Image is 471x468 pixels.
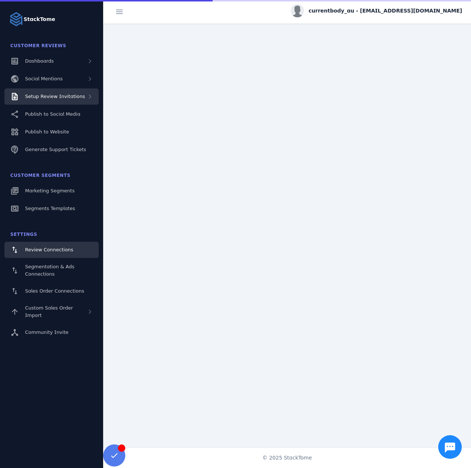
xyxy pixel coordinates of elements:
span: Generate Support Tickets [25,147,86,152]
span: Custom Sales Order Import [25,305,73,318]
span: currentbody_au - [EMAIL_ADDRESS][DOMAIN_NAME] [308,7,462,15]
a: Community Invite [4,324,99,340]
span: Review Connections [25,247,73,252]
a: Segments Templates [4,200,99,217]
span: Customer Reviews [10,43,66,48]
a: Review Connections [4,242,99,258]
span: Marketing Segments [25,188,74,193]
span: © 2025 StackTome [262,454,312,462]
span: Segments Templates [25,206,75,211]
span: Dashboards [25,58,54,64]
span: Publish to Website [25,129,69,135]
strong: StackTome [24,15,55,23]
span: Settings [10,232,37,237]
img: profile.jpg [291,4,304,17]
a: Sales Order Connections [4,283,99,299]
span: Publish to Social Media [25,111,80,117]
img: Logo image [9,12,24,27]
span: Setup Review Invitations [25,94,85,99]
span: Social Mentions [25,76,63,81]
a: Generate Support Tickets [4,142,99,158]
span: Sales Order Connections [25,288,84,294]
a: Publish to Social Media [4,106,99,122]
span: Customer Segments [10,173,70,178]
a: Publish to Website [4,124,99,140]
span: Segmentation & Ads Connections [25,264,74,277]
a: Segmentation & Ads Connections [4,259,99,282]
button: currentbody_au - [EMAIL_ADDRESS][DOMAIN_NAME] [291,4,462,17]
a: Marketing Segments [4,183,99,199]
span: Community Invite [25,329,69,335]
